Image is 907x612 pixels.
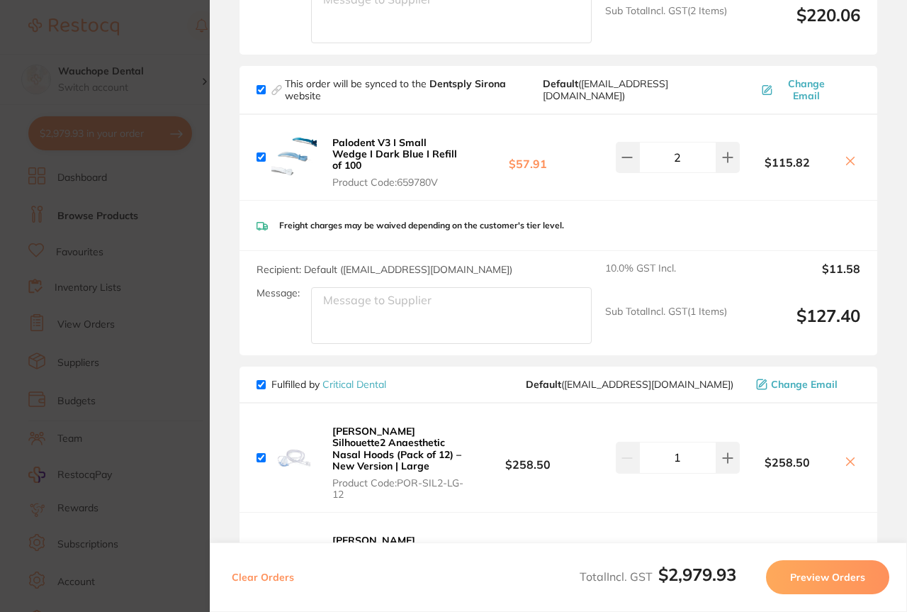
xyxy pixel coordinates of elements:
[740,456,835,469] b: $258.50
[766,560,889,594] button: Preview Orders
[271,135,317,180] img: dDc3YWp4bQ
[429,77,506,90] strong: Dentsply Sirona
[285,78,531,101] p: This order will be synced to the website
[771,379,838,390] span: Change Email
[605,262,727,294] span: 10.0 % GST Incl.
[757,77,860,101] button: Change Email
[658,564,736,585] b: $2,979.93
[738,306,860,345] output: $127.40
[738,5,860,44] output: $220.06
[332,136,457,172] b: Palodent V3 I Small Wedge I Dark Blue I Refill of 100
[526,379,733,390] span: info@criticaldental.com.au
[468,144,588,170] b: $57.91
[526,378,561,391] b: Default
[257,287,300,299] label: Message:
[740,156,835,169] b: $115.82
[580,569,736,584] span: Total Incl. GST
[738,262,860,294] output: $11.58
[328,534,468,610] button: [PERSON_NAME] Silhouette2 Anaesthetic Nasal Hoods (Pack of 12) – New Version | Small Product Code...
[543,78,739,101] span: clientservices@dentsplysirona.com
[605,306,727,345] span: Sub Total Incl. GST ( 1 Items)
[543,77,578,90] b: Default
[752,378,860,391] button: Change Email
[328,425,468,501] button: [PERSON_NAME] Silhouette2 Anaesthetic Nasal Hoods (Pack of 12) – New Version | Large Product Code...
[271,379,386,390] p: Fulfilled by
[322,378,386,391] a: Critical Dental
[776,78,838,101] span: Change Email
[257,263,512,276] span: Recipient: Default ( [EMAIL_ADDRESS][DOMAIN_NAME] )
[279,221,564,230] p: Freight charges may be waived depending on the customer's tier level.
[605,5,727,44] span: Sub Total Incl. GST ( 2 Items)
[332,534,461,581] b: [PERSON_NAME] Silhouette2 Anaesthetic Nasal Hoods (Pack of 12) – New Version | Small
[332,477,463,500] span: Product Code: POR-SIL2-LG-12
[468,445,588,471] b: $258.50
[328,136,468,189] button: Palodent V3 I Small Wedge I Dark Blue I Refill of 100 Product Code:659780V
[332,425,461,472] b: [PERSON_NAME] Silhouette2 Anaesthetic Nasal Hoods (Pack of 12) – New Version | Large
[227,560,298,594] button: Clear Orders
[271,435,317,481] img: emY4Y3dudQ
[332,177,463,188] span: Product Code: 659780V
